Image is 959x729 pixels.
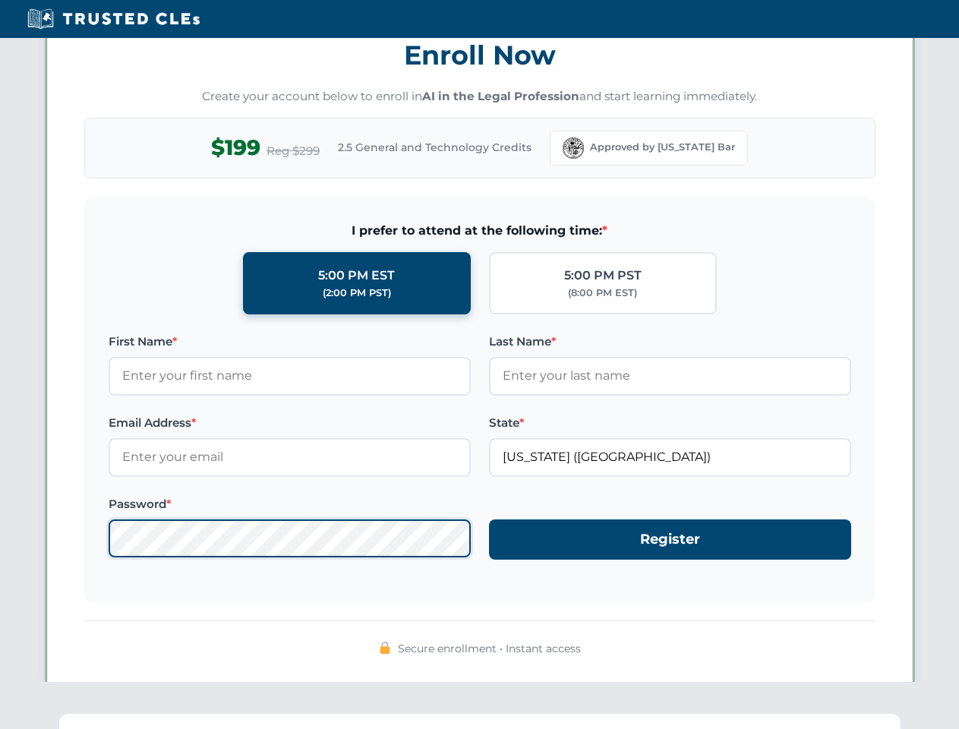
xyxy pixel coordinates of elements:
[109,221,851,241] span: I prefer to attend at the following time:
[109,357,471,395] input: Enter your first name
[564,266,642,286] div: 5:00 PM PST
[267,142,320,160] span: Reg $299
[489,357,851,395] input: Enter your last name
[422,89,579,103] strong: AI in the Legal Profession
[84,31,875,79] h3: Enroll Now
[379,642,391,654] img: 🔒
[109,438,471,476] input: Enter your email
[109,495,471,513] label: Password
[338,139,532,156] span: 2.5 General and Technology Credits
[23,8,204,30] img: Trusted CLEs
[211,131,260,165] span: $199
[489,414,851,432] label: State
[323,286,391,301] div: (2:00 PM PST)
[109,333,471,351] label: First Name
[109,414,471,432] label: Email Address
[489,438,851,476] input: Florida (FL)
[489,519,851,560] button: Register
[590,140,735,155] span: Approved by [US_STATE] Bar
[398,640,581,657] span: Secure enrollment • Instant access
[318,266,395,286] div: 5:00 PM EST
[563,137,584,159] img: Florida Bar
[84,88,875,106] p: Create your account below to enroll in and start learning immediately.
[568,286,637,301] div: (8:00 PM EST)
[489,333,851,351] label: Last Name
